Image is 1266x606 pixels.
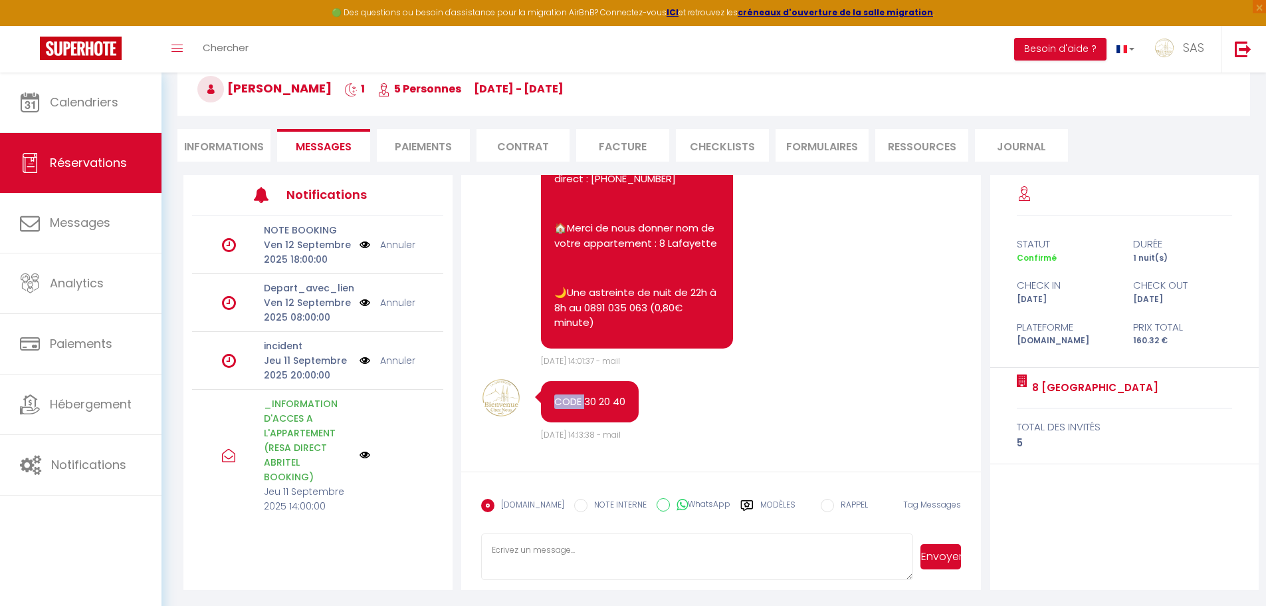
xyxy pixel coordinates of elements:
pre: CODE 30 20 40 [554,394,625,410]
a: ICI [667,7,679,18]
button: Besoin d'aide ? [1014,38,1107,61]
span: [PERSON_NAME] [197,80,332,96]
span: Messages [296,139,352,154]
img: ... [1154,38,1174,58]
a: ... SAS [1144,26,1221,73]
p: Ven 12 Septembre 2025 18:00:00 [264,237,351,267]
button: Ouvrir le widget de chat LiveChat [11,5,51,45]
span: Réservations [50,154,127,171]
p: _INFORMATION D'ACCES A L'APPARTEMENT (RESA DIRECT ABRITEL BOOKING) [264,396,351,484]
div: Plateforme [1008,319,1124,335]
p: NOTE BOOKING [264,223,351,237]
button: Envoyer [920,544,961,569]
div: total des invités [1017,419,1232,435]
li: Facture [576,129,669,162]
li: Ressources [875,129,968,162]
p: Jeu 11 Septembre 2025 20:00:00 [264,353,351,382]
label: WhatsApp [670,498,730,513]
span: Confirmé [1017,252,1057,263]
li: Contrat [476,129,570,162]
span: Tag Messages [903,499,961,510]
div: 160.32 € [1124,335,1241,347]
li: Paiements [377,129,470,162]
span: [DATE] 14:13:38 - mail [541,429,621,440]
span: Hébergement [50,396,132,412]
div: Prix total [1124,319,1241,335]
span: Notifications [51,456,126,473]
p: 🌙Une astreinte de nuit de 22h à 8h au 0891 035 063 (0,80€ minute) [554,285,720,331]
p: 🏠Merci de nous donner nom de votre appartement : 8 Lafayette [554,221,720,251]
li: Journal [975,129,1068,162]
span: Messages [50,214,110,231]
img: 17465107236386.jpg [481,378,521,418]
p: Depart_avec_lien [264,281,351,295]
h3: Notifications [286,180,391,210]
label: NOTE INTERNE [587,499,647,514]
img: NO IMAGE [360,237,370,252]
div: 5 [1017,435,1232,451]
div: check out [1124,277,1241,293]
a: Chercher [193,26,259,73]
span: Chercher [203,41,249,55]
p: Ven 12 Septembre 2025 08:00:00 [264,295,351,325]
li: Informations [177,129,270,162]
img: NO IMAGE [360,353,370,368]
label: Modèles [760,499,795,522]
p: Jeu 11 Septembre 2025 14:00:00 [264,484,351,514]
div: [DATE] [1008,293,1124,306]
span: Analytics [50,275,104,291]
span: [DATE] - [DATE] [474,81,564,96]
div: statut [1008,236,1124,252]
a: Annuler [380,237,415,252]
div: durée [1124,236,1241,252]
span: SAS [1183,39,1204,56]
a: créneaux d'ouverture de la salle migration [738,7,933,18]
img: NO IMAGE [360,295,370,310]
label: RAPPEL [834,499,868,514]
span: 1 [344,81,365,96]
p: incident [264,339,351,353]
div: [DOMAIN_NAME] [1008,335,1124,347]
div: 1 nuit(s) [1124,252,1241,265]
div: [DATE] [1124,293,1241,306]
a: Annuler [380,295,415,310]
img: NO IMAGE [360,450,370,460]
span: Paiements [50,335,112,352]
a: 8 [GEOGRAPHIC_DATA] [1027,380,1158,396]
label: [DOMAIN_NAME] [494,499,564,514]
img: Super Booking [40,37,122,60]
span: 5 Personnes [377,81,461,96]
li: CHECKLISTS [676,129,769,162]
div: check in [1008,277,1124,293]
li: FORMULAIRES [776,129,869,162]
span: [DATE] 14:01:37 - mail [541,355,620,367]
img: logout [1235,41,1251,57]
a: Annuler [380,353,415,368]
span: Calendriers [50,94,118,110]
